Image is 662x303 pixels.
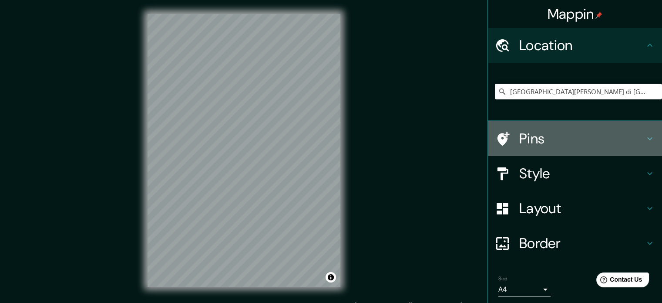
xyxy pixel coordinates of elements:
[585,269,652,293] iframe: Help widget launcher
[519,165,645,182] h4: Style
[488,28,662,63] div: Location
[488,191,662,226] div: Layout
[519,130,645,147] h4: Pins
[326,272,336,283] button: Toggle attribution
[498,283,551,296] div: A4
[548,5,603,23] h4: Mappin
[148,14,340,287] canvas: Map
[488,226,662,261] div: Border
[519,37,645,54] h4: Location
[488,156,662,191] div: Style
[595,12,602,19] img: pin-icon.png
[488,121,662,156] div: Pins
[498,275,507,283] label: Size
[495,84,662,99] input: Pick your city or area
[519,200,645,217] h4: Layout
[519,235,645,252] h4: Border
